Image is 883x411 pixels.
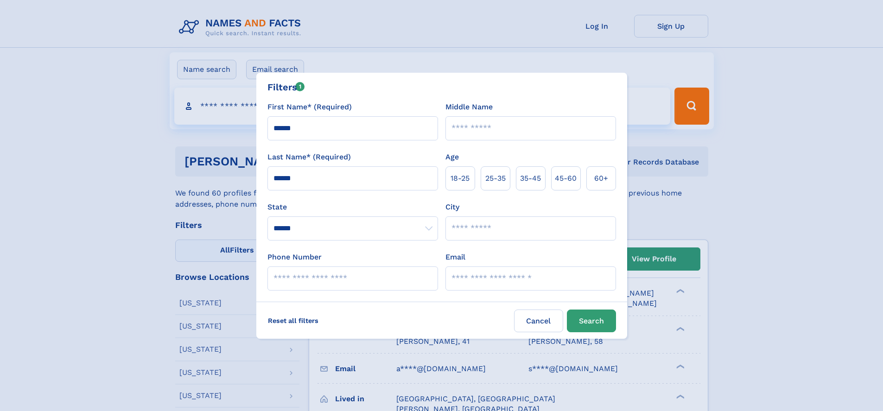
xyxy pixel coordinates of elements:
span: 35‑45 [520,173,541,184]
button: Search [567,310,616,332]
label: Email [445,252,465,263]
label: Middle Name [445,101,493,113]
label: Last Name* (Required) [267,152,351,163]
span: 25‑35 [485,173,506,184]
span: 60+ [594,173,608,184]
label: First Name* (Required) [267,101,352,113]
label: Reset all filters [262,310,324,332]
label: State [267,202,438,213]
div: Filters [267,80,305,94]
label: Age [445,152,459,163]
label: Phone Number [267,252,322,263]
span: 45‑60 [555,173,577,184]
label: Cancel [514,310,563,332]
span: 18‑25 [451,173,470,184]
label: City [445,202,459,213]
